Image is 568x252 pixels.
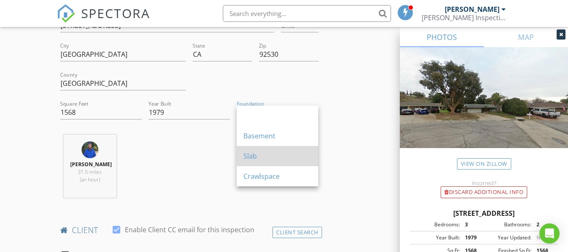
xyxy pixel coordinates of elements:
div: Crawlspace [243,171,312,181]
div: Open Intercom Messenger [539,223,560,244]
span: (an hour) [80,176,100,183]
div: 2 [531,221,555,228]
img: The Best Home Inspection Software - Spectora [57,4,75,23]
span: N/A [536,234,546,241]
div: Incorrect? [400,180,568,186]
img: streetview [400,47,568,168]
a: SPECTORA [57,11,150,29]
div: [PERSON_NAME] [445,5,499,13]
div: Year Built: [412,234,460,241]
h4: client [60,225,318,236]
i: arrow_drop_down [309,107,319,117]
div: Client Search [272,227,322,238]
div: Slab [243,151,312,161]
a: PHOTOS [400,27,484,47]
div: Basement [243,131,312,141]
label: Enable Client CC email for this inspection [125,225,254,234]
div: Bathrooms: [484,221,531,228]
span: SPECTORA [81,4,150,22]
div: Year Updated: [484,234,531,241]
div: 3 [460,221,484,228]
img: profile_pic_cropped_923.jpg [82,141,98,158]
div: Bedrooms: [412,221,460,228]
div: Bender's Inspection Services [422,13,506,22]
div: 1979 [460,234,484,241]
input: Search everything... [223,5,391,22]
a: View on Zillow [457,158,511,170]
div: [STREET_ADDRESS] [410,208,558,218]
span: 31.5 miles [78,168,102,175]
a: MAP [484,27,568,47]
div: Discard Additional info [441,186,527,198]
strong: [PERSON_NAME] [70,161,112,168]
